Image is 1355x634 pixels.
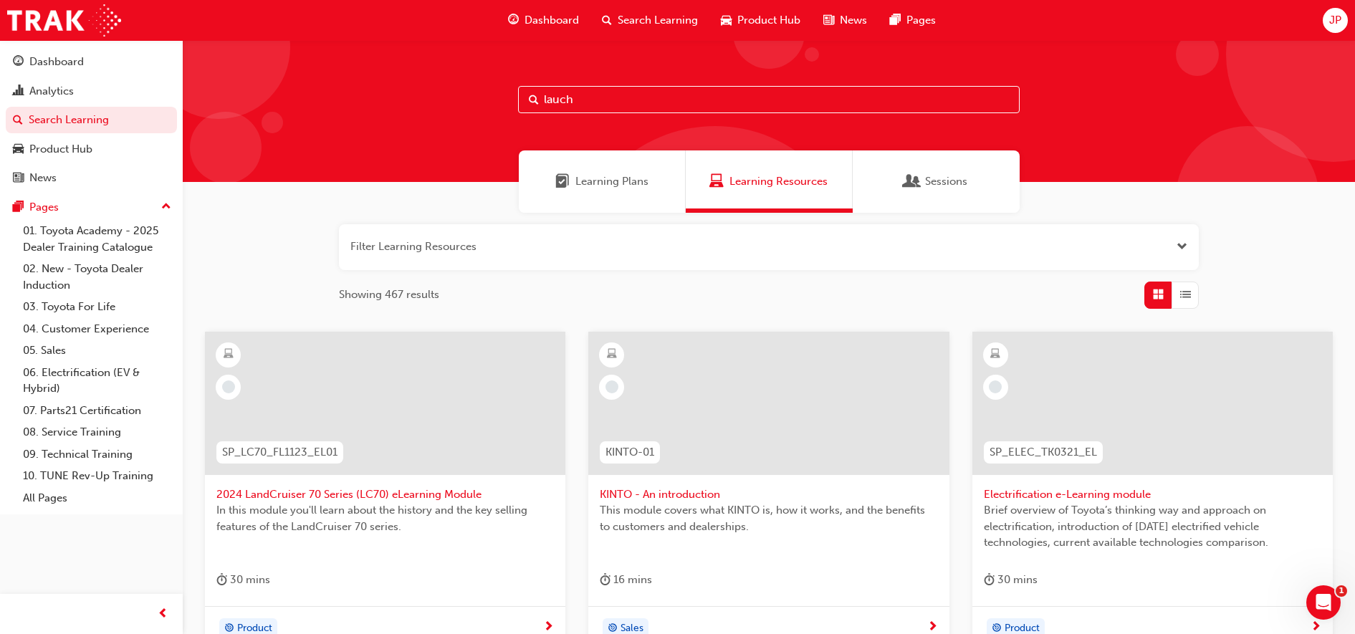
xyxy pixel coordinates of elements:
a: 07. Parts21 Certification [17,400,177,422]
a: SessionsSessions [853,150,1020,213]
span: search-icon [13,114,23,127]
span: Grid [1153,287,1164,303]
span: Learning Plans [555,173,570,190]
span: Search Learning [618,12,698,29]
div: 30 mins [216,571,270,589]
div: Product Hub [29,141,92,158]
span: Electrification e-Learning module [984,486,1321,503]
span: Sessions [925,173,967,190]
a: Dashboard [6,49,177,75]
img: Trak [7,4,121,37]
span: next-icon [1311,621,1321,634]
span: Search [529,92,539,108]
span: learningRecordVerb_NONE-icon [605,380,618,393]
button: Pages [6,194,177,221]
span: chart-icon [13,85,24,98]
button: JP [1323,8,1348,33]
span: Sessions [905,173,919,190]
span: pages-icon [890,11,901,29]
span: News [840,12,867,29]
span: news-icon [13,172,24,185]
a: pages-iconPages [878,6,947,35]
a: Search Learning [6,107,177,133]
span: In this module you'll learn about the history and the key selling features of the LandCruiser 70 ... [216,502,554,534]
button: Open the filter [1177,239,1187,255]
a: search-iconSearch Learning [590,6,709,35]
span: duration-icon [216,571,227,589]
span: JP [1329,12,1341,29]
a: 03. Toyota For Life [17,296,177,318]
span: search-icon [602,11,612,29]
span: Learning Resources [709,173,724,190]
span: Pages [906,12,936,29]
a: 04. Customer Experience [17,318,177,340]
a: car-iconProduct Hub [709,6,812,35]
span: KINTO-01 [605,444,654,461]
span: next-icon [927,621,938,634]
div: Dashboard [29,54,84,70]
span: duration-icon [600,571,611,589]
span: duration-icon [984,571,995,589]
span: pages-icon [13,201,24,214]
span: Brief overview of Toyota’s thinking way and approach on electrification, introduction of [DATE] e... [984,502,1321,551]
span: Product Hub [737,12,800,29]
input: Search... [518,86,1020,113]
span: 1 [1336,585,1347,597]
span: learningResourceType_ELEARNING-icon [607,345,617,364]
a: 06. Electrification (EV & Hybrid) [17,362,177,400]
iframe: Intercom live chat [1306,585,1341,620]
a: 05. Sales [17,340,177,362]
div: News [29,170,57,186]
span: next-icon [543,621,554,634]
span: SP_ELEC_TK0321_EL [990,444,1097,461]
span: learningRecordVerb_NONE-icon [989,380,1002,393]
span: guage-icon [508,11,519,29]
a: 08. Service Training [17,421,177,443]
span: learningRecordVerb_NONE-icon [222,380,235,393]
span: Dashboard [525,12,579,29]
span: Showing 467 results [339,287,439,303]
div: Pages [29,199,59,216]
a: 09. Technical Training [17,443,177,466]
a: 01. Toyota Academy - 2025 Dealer Training Catalogue [17,220,177,258]
a: Product Hub [6,136,177,163]
span: learningResourceType_ELEARNING-icon [990,345,1000,364]
div: 16 mins [600,571,652,589]
a: Learning PlansLearning Plans [519,150,686,213]
span: car-icon [13,143,24,156]
span: SP_LC70_FL1123_EL01 [222,444,337,461]
span: 2024 LandCruiser 70 Series (LC70) eLearning Module [216,486,554,503]
span: prev-icon [158,605,168,623]
span: learningResourceType_ELEARNING-icon [224,345,234,364]
div: 30 mins [984,571,1038,589]
a: Learning ResourcesLearning Resources [686,150,853,213]
span: Learning Plans [575,173,648,190]
div: Analytics [29,83,74,100]
a: 10. TUNE Rev-Up Training [17,465,177,487]
a: guage-iconDashboard [497,6,590,35]
a: news-iconNews [812,6,878,35]
a: Analytics [6,78,177,105]
span: car-icon [721,11,732,29]
span: up-icon [161,198,171,216]
span: guage-icon [13,56,24,69]
a: All Pages [17,487,177,509]
span: news-icon [823,11,834,29]
span: KINTO - An introduction [600,486,937,503]
span: Learning Resources [729,173,828,190]
span: List [1180,287,1191,303]
a: 02. New - Toyota Dealer Induction [17,258,177,296]
span: This module covers what KINTO is, how it works, and the benefits to customers and dealerships. [600,502,937,534]
a: News [6,165,177,191]
button: DashboardAnalyticsSearch LearningProduct HubNews [6,46,177,194]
